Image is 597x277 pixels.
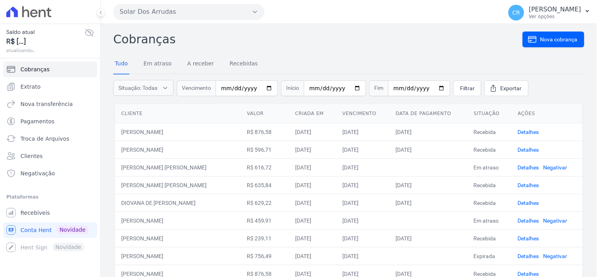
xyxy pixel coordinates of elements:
[240,229,289,247] td: R$ 239,11
[518,147,539,153] a: Detalhes
[460,84,475,92] span: Filtrar
[543,164,567,171] a: Negativar
[3,61,97,77] a: Cobranças
[336,141,390,158] td: [DATE]
[113,54,129,74] a: Tudo
[529,6,581,13] p: [PERSON_NAME]
[289,194,336,212] td: [DATE]
[240,194,289,212] td: R$ 629,22
[240,104,289,123] th: Valor
[289,229,336,247] td: [DATE]
[484,80,529,96] a: Exportar
[468,158,512,176] td: Em atraso
[289,123,336,141] td: [DATE]
[281,80,304,96] span: Início
[336,104,390,123] th: Vencimento
[289,247,336,265] td: [DATE]
[142,54,173,74] a: Em atraso
[518,164,539,171] a: Detalhes
[468,176,512,194] td: Recebida
[115,229,240,247] td: [PERSON_NAME]
[20,117,54,125] span: Pagamentos
[289,141,336,158] td: [DATE]
[118,84,157,92] span: Situação: Todas
[113,4,264,20] button: Solar Dos Arrudas
[115,104,240,123] th: Cliente
[115,247,240,265] td: [PERSON_NAME]
[177,80,216,96] span: Vencimento
[3,96,97,112] a: Nova transferência
[3,165,97,181] a: Negativação
[6,36,85,47] span: R$ [...]
[390,176,468,194] td: [DATE]
[115,194,240,212] td: DIOVANA DE [PERSON_NAME]
[518,200,539,206] a: Detalhes
[6,61,94,255] nav: Sidebar
[20,100,73,108] span: Nova transferência
[20,135,69,143] span: Troca de Arquivos
[115,158,240,176] td: [PERSON_NAME] [PERSON_NAME]
[512,10,520,15] span: CR
[390,194,468,212] td: [DATE]
[518,271,539,277] a: Detalhes
[20,209,50,217] span: Recebíveis
[336,194,390,212] td: [DATE]
[518,129,539,135] a: Detalhes
[289,176,336,194] td: [DATE]
[502,2,597,24] button: CR [PERSON_NAME] Ver opções
[468,247,512,265] td: Expirada
[390,104,468,123] th: Data de pagamento
[468,123,512,141] td: Recebida
[115,176,240,194] td: [PERSON_NAME] [PERSON_NAME]
[540,35,578,43] span: Nova cobrança
[468,104,512,123] th: Situação
[390,229,468,247] td: [DATE]
[115,212,240,229] td: [PERSON_NAME]
[3,131,97,147] a: Troca de Arquivos
[289,158,336,176] td: [DATE]
[390,123,468,141] td: [DATE]
[240,212,289,229] td: R$ 459,91
[20,226,52,234] span: Conta Hent
[6,192,94,202] div: Plataformas
[543,253,567,259] a: Negativar
[240,158,289,176] td: R$ 616,72
[186,54,216,74] a: A receber
[3,113,97,129] a: Pagamentos
[501,84,522,92] span: Exportar
[6,47,85,54] span: atualizando...
[115,141,240,158] td: [PERSON_NAME]
[240,247,289,265] td: R$ 756,49
[113,80,174,96] button: Situação: Todas
[336,247,390,265] td: [DATE]
[518,235,539,242] a: Detalhes
[240,176,289,194] td: R$ 635,84
[3,205,97,221] a: Recebíveis
[529,13,581,20] p: Ver opções
[113,30,523,48] h2: Cobranças
[289,212,336,229] td: [DATE]
[240,123,289,141] td: R$ 876,58
[518,253,539,259] a: Detalhes
[56,225,89,234] span: Novidade
[3,148,97,164] a: Clientes
[20,169,55,177] span: Negativação
[468,141,512,158] td: Recebida
[3,222,97,238] a: Conta Hent Novidade
[468,212,512,229] td: Em atraso
[543,218,567,224] a: Negativar
[3,79,97,95] a: Extrato
[468,229,512,247] td: Recebida
[453,80,481,96] a: Filtrar
[336,229,390,247] td: [DATE]
[20,83,41,91] span: Extrato
[240,141,289,158] td: R$ 596,71
[115,123,240,141] td: [PERSON_NAME]
[228,54,260,74] a: Recebidas
[468,194,512,212] td: Recebida
[6,28,85,36] span: Saldo atual
[336,158,390,176] td: [DATE]
[523,32,584,47] a: Nova cobrança
[390,141,468,158] td: [DATE]
[518,182,539,188] a: Detalhes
